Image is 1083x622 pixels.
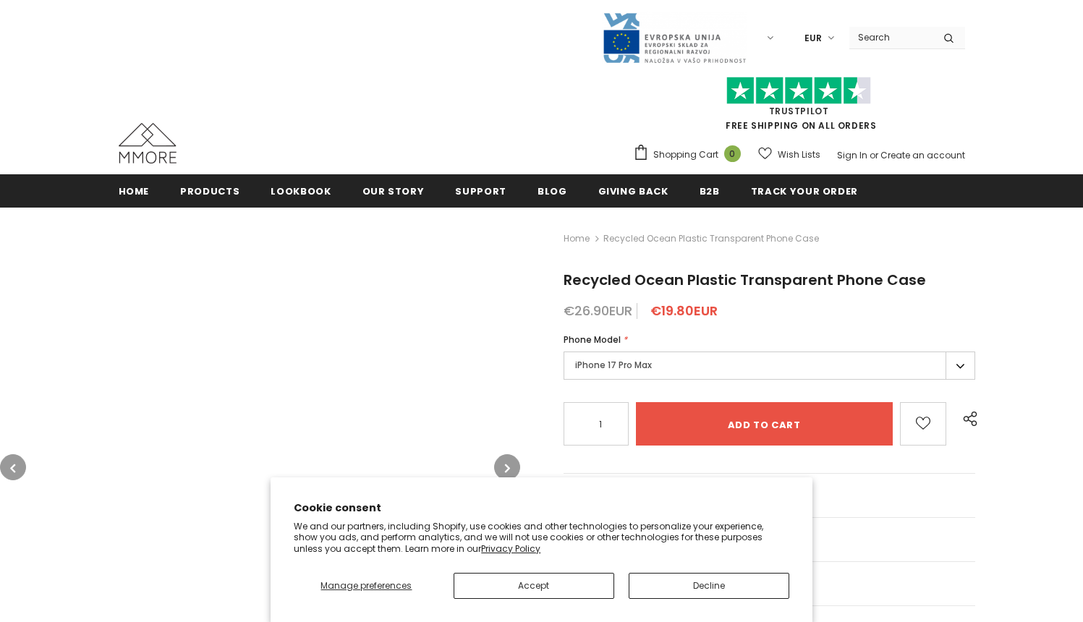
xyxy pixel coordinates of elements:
span: Home [119,184,150,198]
span: Our Story [362,184,425,198]
a: Home [564,230,590,247]
button: Manage preferences [294,573,438,599]
a: Shopping Cart 0 [633,144,748,166]
input: Add to cart [636,402,893,446]
a: Lookbook [271,174,331,207]
button: Decline [629,573,789,599]
span: or [870,149,878,161]
span: B2B [700,184,720,198]
input: Search Site [849,27,933,48]
span: Recycled Ocean Plastic Transparent Phone Case [564,270,926,290]
span: Giving back [598,184,668,198]
a: Track your order [751,174,858,207]
a: Trustpilot [769,105,829,117]
span: Products [180,184,239,198]
span: Lookbook [271,184,331,198]
a: Products [180,174,239,207]
a: Wish Lists [758,142,820,167]
span: support [455,184,506,198]
a: Create an account [880,149,965,161]
button: Accept [454,573,614,599]
span: Wish Lists [778,148,820,162]
span: Track your order [751,184,858,198]
span: €26.90EUR [564,302,632,320]
img: Trust Pilot Stars [726,77,871,105]
a: support [455,174,506,207]
p: We and our partners, including Shopify, use cookies and other technologies to personalize your ex... [294,521,789,555]
a: Our Story [362,174,425,207]
span: Recycled Ocean Plastic Transparent Phone Case [603,230,819,247]
a: Javni Razpis [602,31,747,43]
a: Giving back [598,174,668,207]
a: Home [119,174,150,207]
span: Shopping Cart [653,148,718,162]
img: Javni Razpis [602,12,747,64]
span: EUR [804,31,822,46]
span: Manage preferences [320,579,412,592]
span: Phone Model [564,333,621,346]
a: Sign In [837,149,867,161]
span: €19.80EUR [650,302,718,320]
a: Blog [538,174,567,207]
span: FREE SHIPPING ON ALL ORDERS [633,83,965,132]
span: Blog [538,184,567,198]
h2: Cookie consent [294,500,789,516]
label: iPhone 17 Pro Max [564,352,976,380]
a: General Questions [564,474,976,517]
span: 0 [724,145,741,162]
a: Privacy Policy [481,542,540,555]
img: MMORE Cases [119,123,177,163]
a: B2B [700,174,720,207]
